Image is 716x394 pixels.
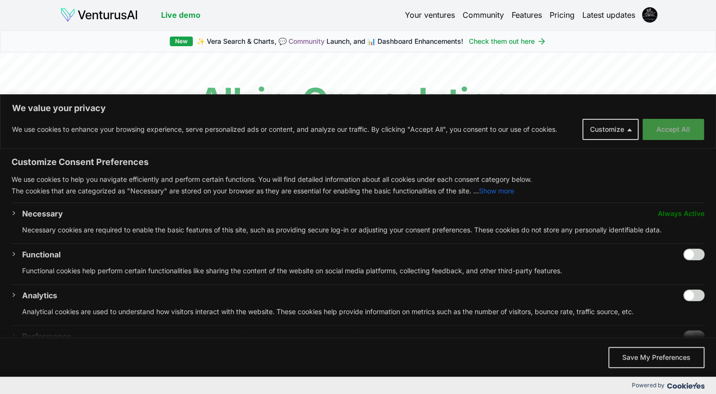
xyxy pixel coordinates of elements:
[12,156,149,168] span: Customize Consent Preferences
[479,185,514,197] button: Show more
[683,249,704,260] input: Enable Functional
[22,208,63,219] button: Necessary
[12,174,704,185] p: We use cookies to help you navigate efficiently and perform certain functions. You will find deta...
[161,9,201,21] a: Live demo
[22,290,57,301] button: Analytics
[582,119,639,140] button: Customize
[667,382,704,389] img: Cookieyes logo
[642,7,657,23] img: ACg8ocLLUQzMnn3hDKqJqBqHZZiNUFLBEGrtFo59gJcmC58H66iYdy1a=s96-c
[512,9,542,21] a: Features
[642,119,704,140] button: Accept All
[405,9,455,21] a: Your ventures
[12,124,557,135] p: We use cookies to enhance your browsing experience, serve personalized ads or content, and analyz...
[22,265,704,277] p: Functional cookies help perform certain functionalities like sharing the content of the website o...
[22,224,704,236] p: Necessary cookies are required to enable the basic features of this site, such as providing secur...
[170,37,193,46] div: New
[582,9,635,21] a: Latest updates
[550,9,575,21] a: Pricing
[608,347,704,368] button: Save My Preferences
[683,290,704,301] input: Enable Analytics
[22,249,61,260] button: Functional
[469,37,546,46] a: Check them out here
[463,9,504,21] a: Community
[22,306,704,318] p: Analytical cookies are used to understand how visitors interact with the website. These cookies h...
[197,37,463,46] span: ✨ Vera Search & Charts, 💬 Launch, and 📊 Dashboard Enhancements!
[12,102,704,114] p: We value your privacy
[289,37,325,45] a: Community
[12,185,704,197] p: The cookies that are categorized as "Necessary" are stored on your browser as they are essential ...
[60,7,138,23] img: logo
[658,208,704,219] span: Always Active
